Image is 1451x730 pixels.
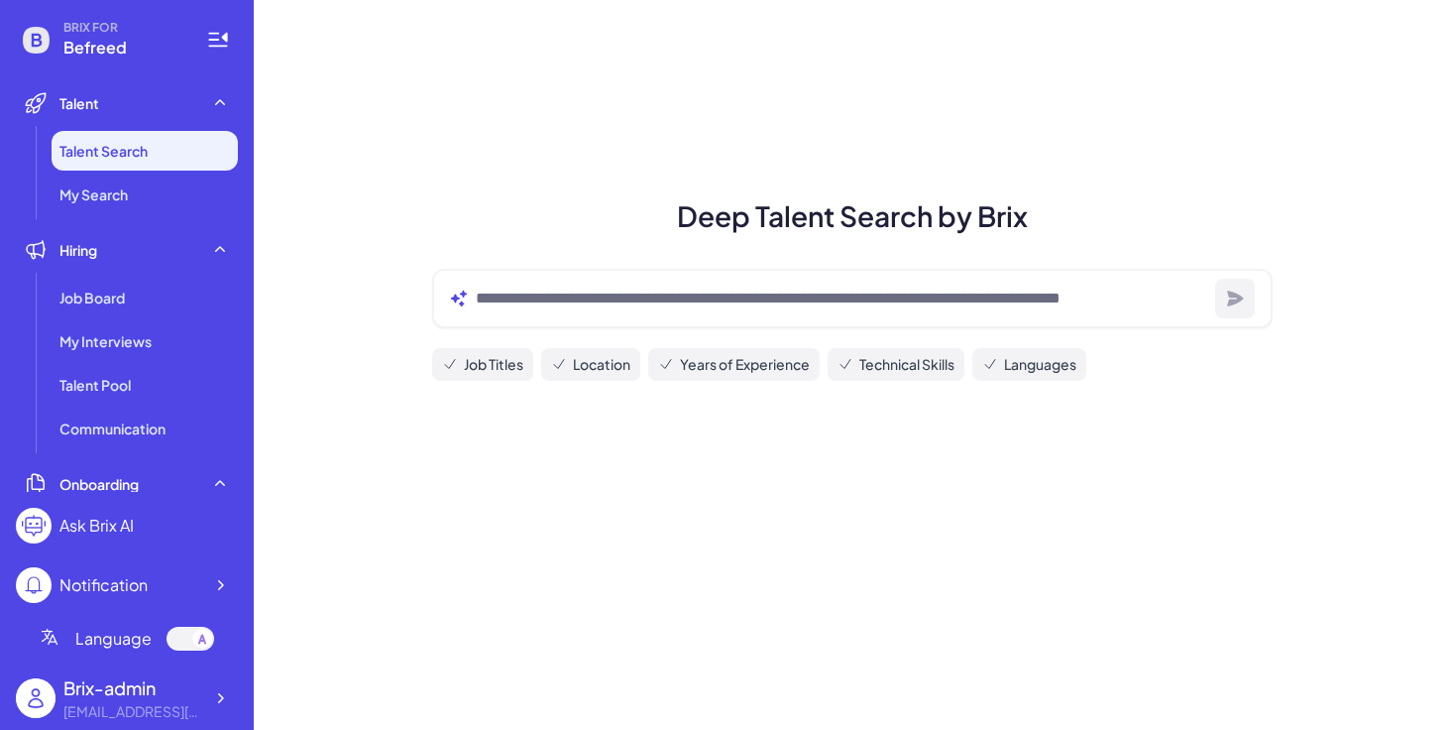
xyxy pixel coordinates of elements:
[59,514,134,538] div: Ask Brix AI
[63,701,202,722] div: flora@joinbrix.com
[59,375,131,395] span: Talent Pool
[59,141,148,161] span: Talent Search
[63,36,182,60] span: Befreed
[59,288,125,307] span: Job Board
[859,354,954,375] span: Technical Skills
[63,674,202,701] div: Brix-admin
[59,573,148,597] div: Notification
[573,354,630,375] span: Location
[408,195,1296,237] h1: Deep Talent Search by Brix
[59,474,139,494] span: Onboarding
[680,354,810,375] span: Years of Experience
[59,419,166,438] span: Communication
[75,627,152,651] span: Language
[63,20,182,36] span: BRIX FOR
[464,354,523,375] span: Job Titles
[59,331,152,351] span: My Interviews
[59,93,99,113] span: Talent
[59,184,128,204] span: My Search
[1004,354,1076,375] span: Languages
[16,678,56,718] img: user_logo.png
[59,240,97,260] span: Hiring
